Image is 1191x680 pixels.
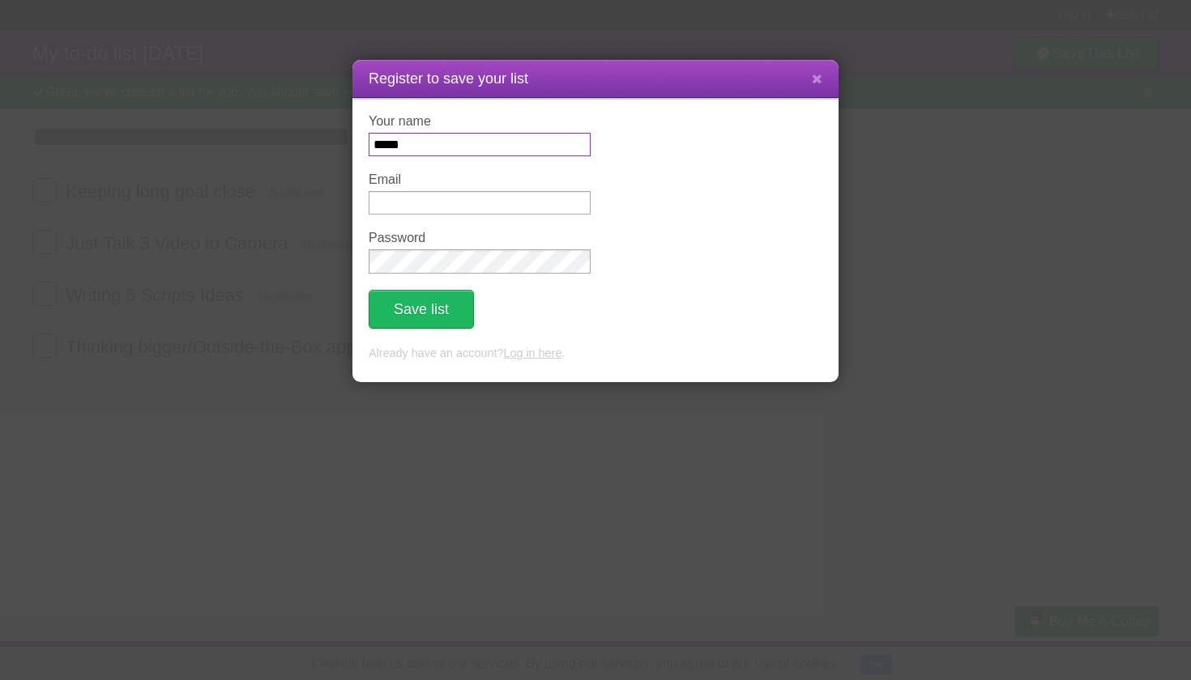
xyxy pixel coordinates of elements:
[369,114,591,129] label: Your name
[369,231,591,245] label: Password
[369,290,474,329] button: Save list
[369,345,822,363] p: Already have an account? .
[503,346,561,359] a: Log in here
[369,172,591,187] label: Email
[369,68,822,90] h1: Register to save your list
